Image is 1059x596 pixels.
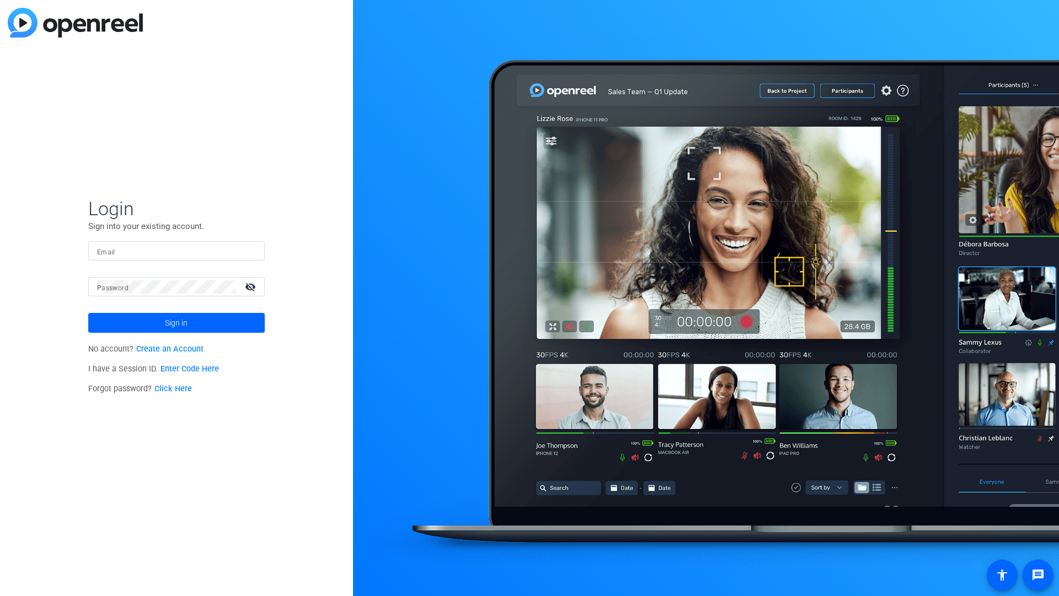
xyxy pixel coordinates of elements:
span: Login [88,197,265,220]
mat-icon: message [1031,568,1045,582]
input: Enter Email Address [97,244,256,258]
span: Forgot password? [88,384,192,393]
mat-label: Email [97,248,115,256]
p: Sign into your existing account. [88,220,265,232]
a: Enter Code Here [161,364,219,374]
mat-icon: accessibility [996,568,1009,582]
mat-label: Password [97,284,129,292]
a: Create an Account [136,344,204,354]
span: No account? [88,344,204,354]
mat-icon: visibility_off [238,279,265,295]
span: Sign in [165,309,188,337]
button: Sign in [88,313,265,333]
img: blue-gradient.svg [8,8,143,38]
span: I have a Session ID. [88,364,219,374]
a: Click Here [154,384,192,393]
